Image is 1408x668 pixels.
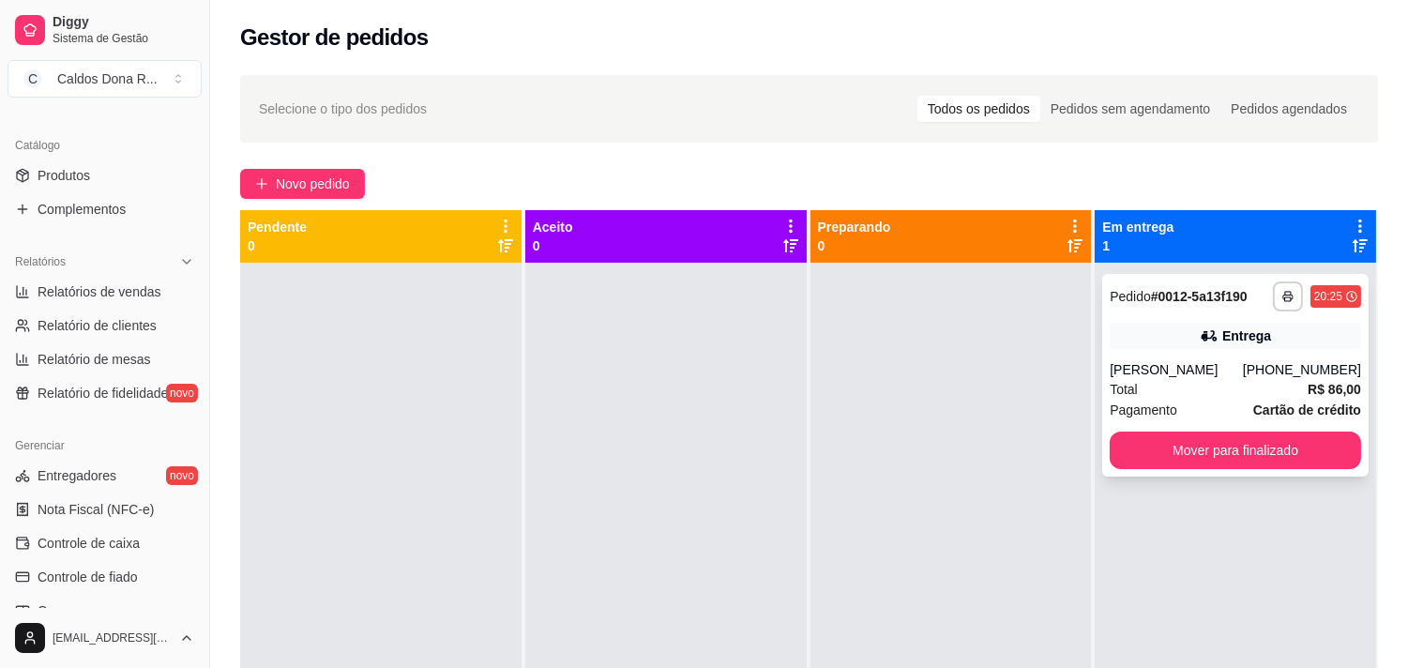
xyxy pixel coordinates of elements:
a: Relatório de mesas [8,344,202,374]
div: Pedidos agendados [1220,96,1357,122]
span: C [23,69,42,88]
span: Controle de fiado [38,568,138,586]
div: Todos os pedidos [917,96,1040,122]
a: Controle de fiado [8,562,202,592]
p: Em entrega [1102,218,1173,236]
p: 0 [818,236,891,255]
a: Relatórios de vendas [8,277,202,307]
p: Pendente [248,218,307,236]
strong: R$ 86,00 [1308,382,1361,397]
strong: Cartão de crédito [1253,402,1361,417]
div: 20:25 [1314,289,1342,304]
div: [PERSON_NAME] [1110,360,1243,379]
p: 0 [248,236,307,255]
span: [EMAIL_ADDRESS][DOMAIN_NAME] [53,630,172,645]
p: 1 [1102,236,1173,255]
a: Relatório de clientes [8,311,202,341]
span: Sistema de Gestão [53,31,194,46]
p: 0 [533,236,573,255]
a: DiggySistema de Gestão [8,8,202,53]
button: Mover para finalizado [1110,432,1361,469]
button: [EMAIL_ADDRESS][DOMAIN_NAME] [8,615,202,660]
button: Novo pedido [240,169,365,199]
span: Complementos [38,200,126,219]
span: Diggy [53,14,194,31]
div: [PHONE_NUMBER] [1243,360,1361,379]
span: Relatório de fidelidade [38,384,168,402]
span: Relatório de mesas [38,350,151,369]
button: Select a team [8,60,202,98]
a: Entregadoresnovo [8,461,202,491]
span: Entregadores [38,466,116,485]
span: plus [255,177,268,190]
div: Caldos Dona R ... [57,69,158,88]
span: Novo pedido [276,174,350,194]
span: Controle de caixa [38,534,140,553]
a: Nota Fiscal (NFC-e) [8,494,202,524]
p: Aceito [533,218,573,236]
a: Cupons [8,596,202,626]
span: Cupons [38,601,83,620]
a: Produtos [8,160,202,190]
strong: # 0012-5a13f190 [1151,289,1248,304]
div: Catálogo [8,130,202,160]
p: Preparando [818,218,891,236]
a: Relatório de fidelidadenovo [8,378,202,408]
span: Pagamento [1110,400,1177,420]
div: Entrega [1222,326,1271,345]
div: Gerenciar [8,431,202,461]
span: Selecione o tipo dos pedidos [259,99,427,119]
span: Pedido [1110,289,1151,304]
a: Complementos [8,194,202,224]
span: Nota Fiscal (NFC-e) [38,500,154,519]
span: Relatórios [15,254,66,269]
span: Produtos [38,166,90,185]
h2: Gestor de pedidos [240,23,429,53]
span: Relatórios de vendas [38,282,161,301]
span: Total [1110,379,1138,400]
span: Relatório de clientes [38,316,157,335]
a: Controle de caixa [8,528,202,558]
div: Pedidos sem agendamento [1040,96,1220,122]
